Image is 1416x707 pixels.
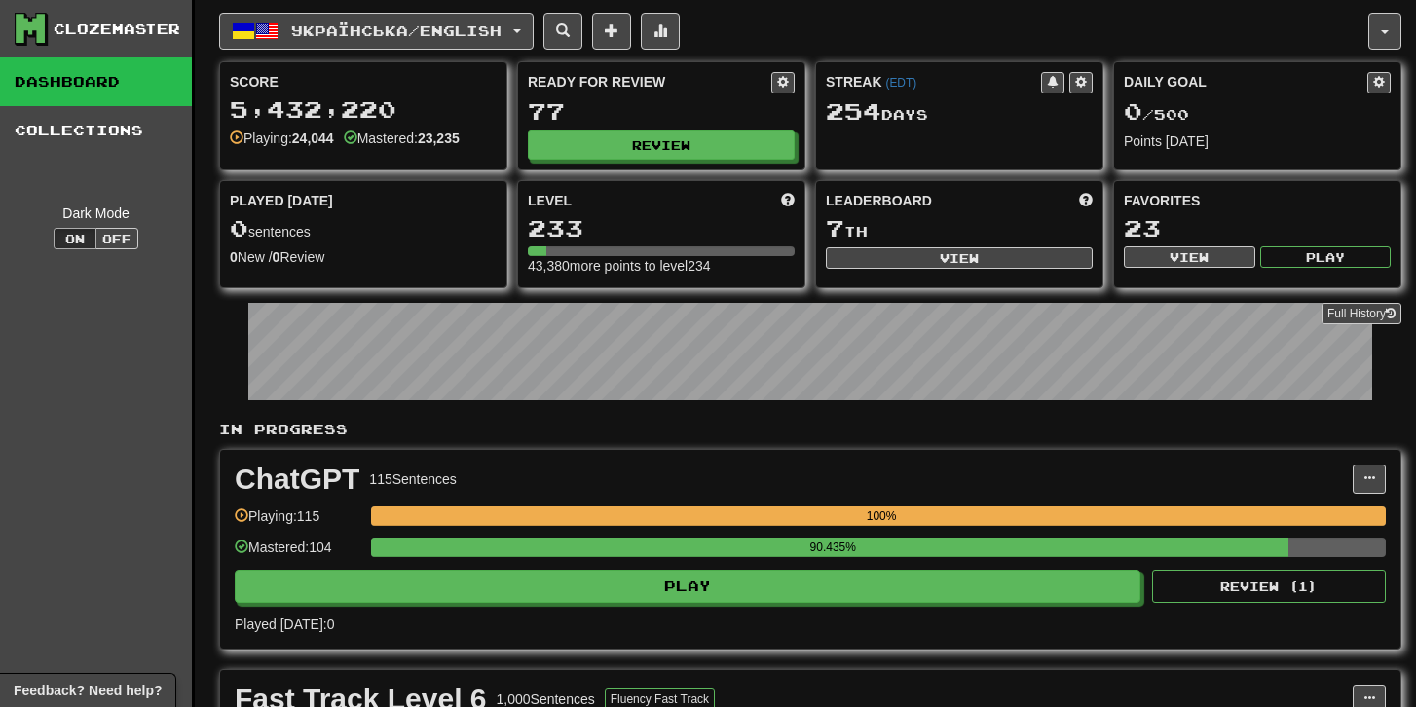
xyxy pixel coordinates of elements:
[230,249,238,265] strong: 0
[543,13,582,50] button: Search sentences
[781,191,795,210] span: Score more points to level up
[1124,72,1367,93] div: Daily Goal
[1260,246,1392,268] button: Play
[230,191,333,210] span: Played [DATE]
[377,506,1386,526] div: 100%
[826,99,1093,125] div: Day s
[230,129,334,148] div: Playing:
[1152,570,1386,603] button: Review (1)
[369,469,457,489] div: 115 Sentences
[826,214,844,242] span: 7
[291,22,502,39] span: Українська / English
[528,216,795,241] div: 233
[235,506,361,539] div: Playing: 115
[1124,106,1189,123] span: / 500
[235,570,1140,603] button: Play
[1322,303,1401,324] a: Full History
[885,76,916,90] a: (EDT)
[826,216,1093,242] div: th
[826,191,932,210] span: Leaderboard
[344,129,460,148] div: Mastered:
[1079,191,1093,210] span: This week in points, UTC
[528,256,795,276] div: 43,380 more points to level 234
[230,72,497,92] div: Score
[235,538,361,570] div: Mastered: 104
[1124,216,1391,241] div: 23
[528,72,771,92] div: Ready for Review
[219,420,1401,439] p: In Progress
[292,130,334,146] strong: 24,044
[14,681,162,700] span: Open feedback widget
[592,13,631,50] button: Add sentence to collection
[826,72,1041,92] div: Streak
[54,228,96,249] button: On
[15,204,177,223] div: Dark Mode
[1124,246,1255,268] button: View
[418,130,460,146] strong: 23,235
[273,249,280,265] strong: 0
[377,538,1288,557] div: 90.435%
[230,97,497,122] div: 5,432,220
[528,99,795,124] div: 77
[641,13,680,50] button: More stats
[1124,191,1391,210] div: Favorites
[1124,131,1391,151] div: Points [DATE]
[1124,97,1142,125] span: 0
[528,130,795,160] button: Review
[235,616,334,632] span: Played [DATE]: 0
[528,191,572,210] span: Level
[230,216,497,242] div: sentences
[235,465,359,494] div: ChatGPT
[230,247,497,267] div: New / Review
[826,97,881,125] span: 254
[826,247,1093,269] button: View
[230,214,248,242] span: 0
[95,228,138,249] button: Off
[219,13,534,50] button: Українська/English
[54,19,180,39] div: Clozemaster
